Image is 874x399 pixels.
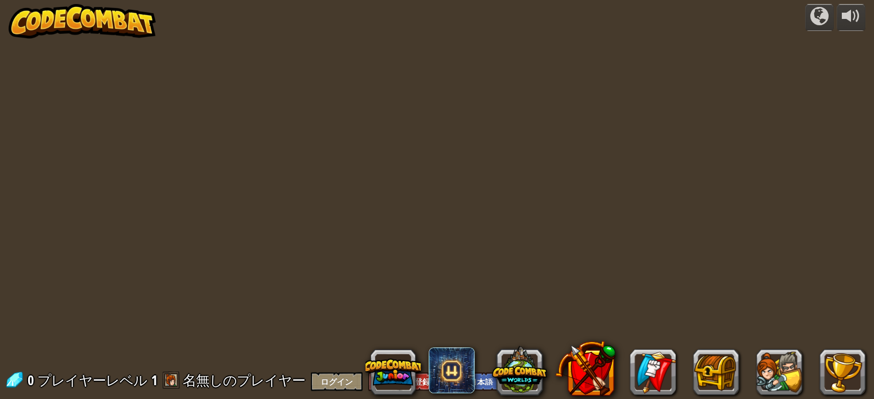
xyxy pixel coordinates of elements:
button: ログイン [311,372,363,391]
span: プレイヤーレベル [37,371,147,390]
img: CodeCombat - Learn how to code by playing a game [9,4,156,38]
span: 0 [28,371,36,389]
span: 1 [151,371,157,389]
button: 音量を調整する [837,4,865,31]
span: 名無しのプレイヤー [183,371,305,389]
button: Campaigns [805,4,834,31]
